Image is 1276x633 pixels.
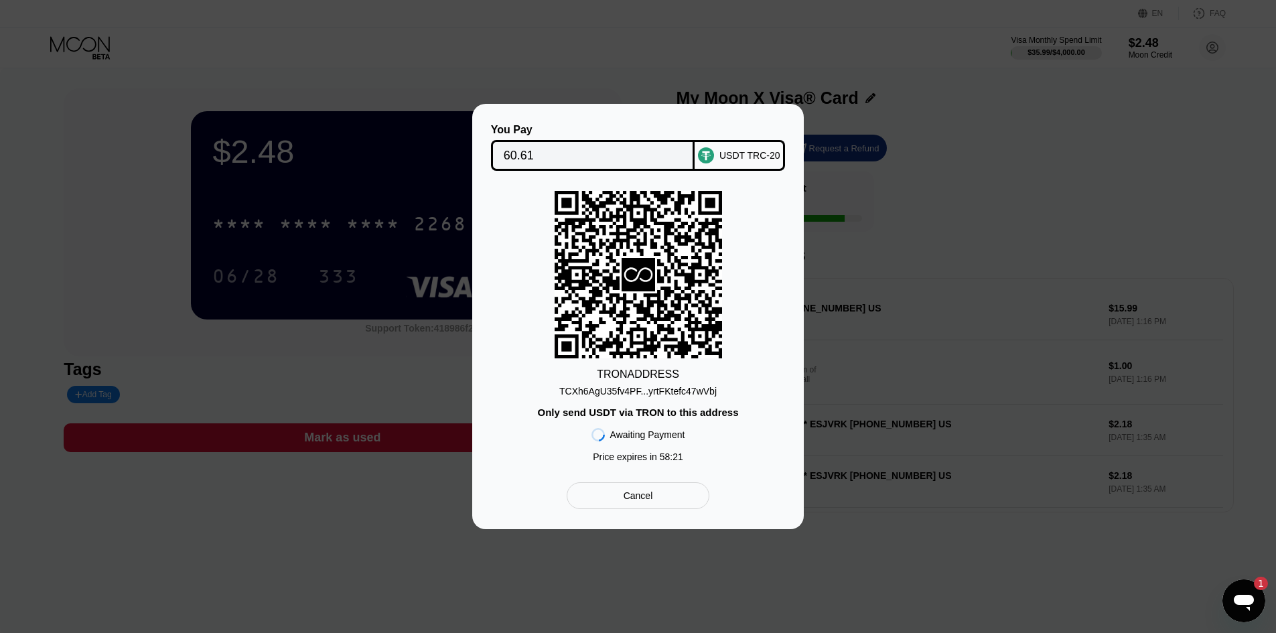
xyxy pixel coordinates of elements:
span: 58 : 21 [660,451,683,462]
div: Only send USDT via TRON to this address [537,407,738,418]
div: USDT TRC-20 [719,150,780,161]
iframe: Button to launch messaging window, 1 unread message [1222,579,1265,622]
iframe: Number of unread messages [1241,577,1268,590]
div: TCXh6AgU35fv4PF...yrtFKtefc47wVbj [559,386,717,397]
div: Cancel [567,482,709,509]
div: TRON ADDRESS [597,368,679,380]
div: Price expires in [593,451,683,462]
div: TCXh6AgU35fv4PF...yrtFKtefc47wVbj [559,380,717,397]
div: Awaiting Payment [610,429,685,440]
div: Cancel [624,490,653,502]
div: You PayUSDT TRC-20 [492,124,784,171]
div: You Pay [491,124,695,136]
